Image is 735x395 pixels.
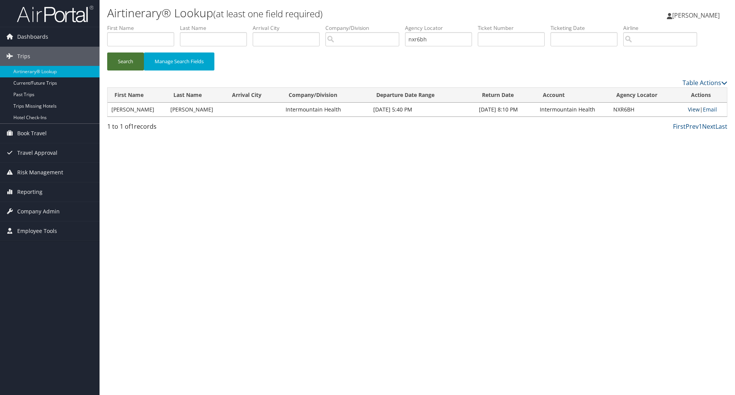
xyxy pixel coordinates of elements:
td: Intermountain Health [282,103,369,116]
span: Employee Tools [17,221,57,241]
th: Actions [684,88,727,103]
span: Company Admin [17,202,60,221]
small: (at least one field required) [213,7,323,20]
div: 1 to 1 of records [107,122,254,135]
label: Ticket Number [478,24,550,32]
th: Return Date: activate to sort column ascending [475,88,536,103]
td: Intermountain Health [536,103,609,116]
label: Arrival City [253,24,325,32]
span: Dashboards [17,27,48,46]
a: Table Actions [683,79,727,87]
label: Ticketing Date [550,24,623,32]
label: Company/Division [325,24,405,32]
td: [DATE] 5:40 PM [369,103,475,116]
th: Last Name: activate to sort column ascending [167,88,225,103]
span: Reporting [17,182,42,202]
label: Agency Locator [405,24,478,32]
th: Company/Division [282,88,369,103]
th: First Name: activate to sort column ascending [108,88,167,103]
th: Account: activate to sort column ascending [536,88,609,103]
a: Email [703,106,717,113]
label: Last Name [180,24,253,32]
span: Trips [17,47,30,66]
button: Search [107,52,144,70]
a: [PERSON_NAME] [667,4,727,27]
a: 1 [699,122,702,131]
td: NXR6BH [609,103,684,116]
img: airportal-logo.png [17,5,93,23]
a: View [688,106,700,113]
a: Next [702,122,715,131]
span: [PERSON_NAME] [672,11,720,20]
span: 1 [131,122,134,131]
button: Manage Search Fields [144,52,214,70]
span: Risk Management [17,163,63,182]
td: [PERSON_NAME] [108,103,167,116]
a: Prev [686,122,699,131]
label: First Name [107,24,180,32]
td: [DATE] 8:10 PM [475,103,536,116]
td: | [684,103,727,116]
th: Arrival City: activate to sort column ascending [225,88,282,103]
span: Book Travel [17,124,47,143]
h1: Airtinerary® Lookup [107,5,521,21]
th: Departure Date Range: activate to sort column ascending [369,88,475,103]
td: [PERSON_NAME] [167,103,225,116]
label: Airline [623,24,703,32]
a: Last [715,122,727,131]
a: First [673,122,686,131]
th: Agency Locator: activate to sort column descending [609,88,684,103]
span: Travel Approval [17,143,57,162]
